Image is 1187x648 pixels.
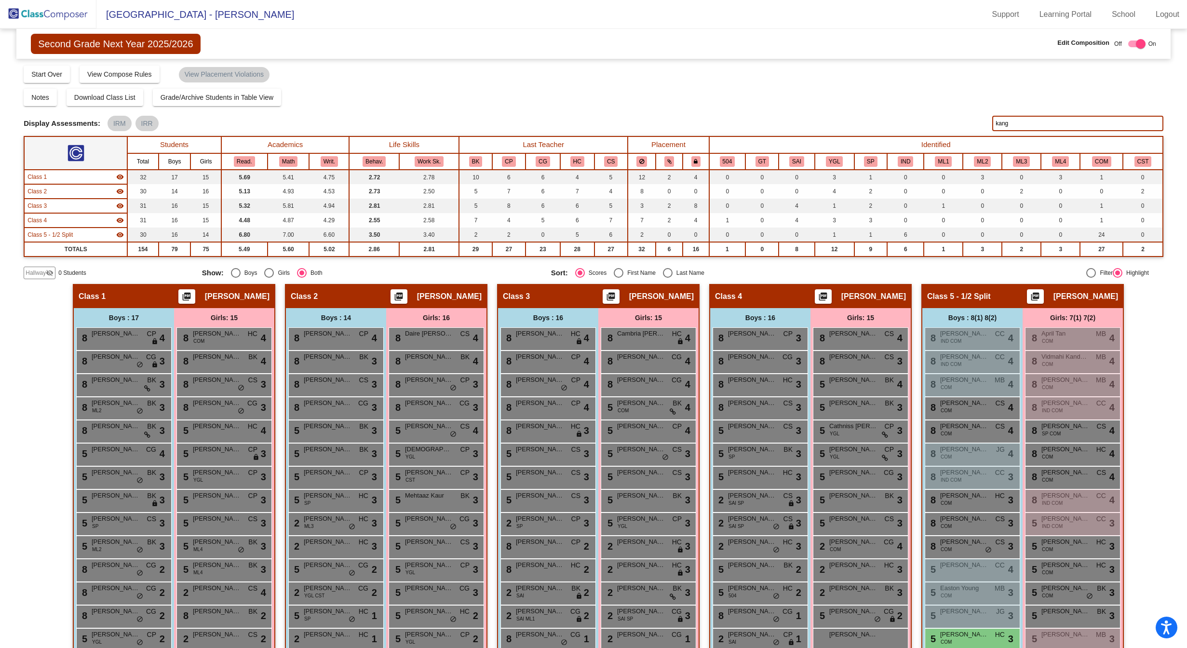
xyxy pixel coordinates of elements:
[27,216,47,225] span: Class 4
[349,213,399,228] td: 2.55
[604,156,618,167] button: CS
[683,199,709,213] td: 8
[24,119,100,128] span: Display Assessments:
[854,213,887,228] td: 3
[309,242,349,256] td: 5.02
[498,308,598,327] div: Boys : 16
[221,184,268,199] td: 5.13
[268,228,310,242] td: 7.00
[27,187,47,196] span: Class 2
[526,242,560,256] td: 23
[87,70,152,78] span: View Compose Rules
[560,153,594,170] th: Heather Carter
[349,228,399,242] td: 3.50
[399,242,459,256] td: 2.81
[1057,38,1109,48] span: Edit Composition
[27,230,73,239] span: Class 5 - 1/2 Split
[656,199,683,213] td: 2
[924,184,963,199] td: 0
[963,153,1002,170] th: Level 2 Multilanguage learner
[683,213,709,228] td: 4
[1080,199,1123,213] td: 1
[789,156,804,167] button: SAI
[116,202,124,210] mat-icon: visibility
[79,292,106,301] span: Class 1
[108,116,132,131] mat-chip: IRM
[459,199,492,213] td: 5
[221,228,268,242] td: 6.80
[594,228,628,242] td: 6
[386,308,486,327] div: Girls: 16
[116,231,124,239] mat-icon: visibility
[963,199,1002,213] td: 0
[526,170,560,184] td: 6
[585,269,607,277] div: Scores
[887,213,924,228] td: 0
[268,213,310,228] td: 4.87
[526,228,560,242] td: 0
[309,170,349,184] td: 4.75
[279,156,297,167] button: Math
[526,153,560,170] th: Christina Garden
[492,184,526,199] td: 7
[779,199,814,213] td: 4
[221,242,268,256] td: 5.49
[459,153,492,170] th: Barbara Kimball
[887,170,924,184] td: 0
[415,156,444,167] button: Work Sk.
[570,156,584,167] button: HC
[1092,156,1111,167] button: COM
[594,242,628,256] td: 27
[179,67,270,82] mat-chip: View Placement Violations
[815,289,832,304] button: Print Students Details
[815,228,854,242] td: 1
[709,184,745,199] td: 0
[924,199,963,213] td: 1
[709,136,1163,153] th: Identified
[309,228,349,242] td: 6.60
[31,34,200,54] span: Second Grade Next Year 2025/2026
[628,242,656,256] td: 32
[1027,289,1044,304] button: Print Students Details
[190,170,221,184] td: 15
[815,199,854,213] td: 1
[1080,213,1123,228] td: 1
[349,199,399,213] td: 2.81
[815,213,854,228] td: 3
[1002,199,1041,213] td: 0
[1080,242,1123,256] td: 27
[683,242,709,256] td: 16
[31,94,49,101] span: Notes
[628,136,709,153] th: Placement
[24,199,127,213] td: Heather Carter - No Class Name
[1123,213,1162,228] td: 0
[159,242,191,256] td: 79
[1123,199,1162,213] td: 0
[202,268,544,278] mat-radio-group: Select an option
[560,228,594,242] td: 5
[190,153,221,170] th: Girls
[709,228,745,242] td: 0
[887,228,924,242] td: 6
[205,292,270,301] span: [PERSON_NAME]
[1041,213,1080,228] td: 0
[815,184,854,199] td: 4
[221,213,268,228] td: 4.48
[492,213,526,228] td: 4
[159,228,191,242] td: 16
[656,228,683,242] td: 0
[159,199,191,213] td: 16
[178,289,195,304] button: Print Students Details
[755,156,769,167] button: GT
[854,199,887,213] td: 2
[709,170,745,184] td: 0
[24,242,127,256] td: TOTALS
[307,269,323,277] div: Both
[349,184,399,199] td: 2.73
[628,213,656,228] td: 7
[985,7,1027,22] a: Support
[127,153,158,170] th: Total
[393,292,405,305] mat-icon: picture_as_pdf
[74,308,174,327] div: Boys : 17
[963,170,1002,184] td: 3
